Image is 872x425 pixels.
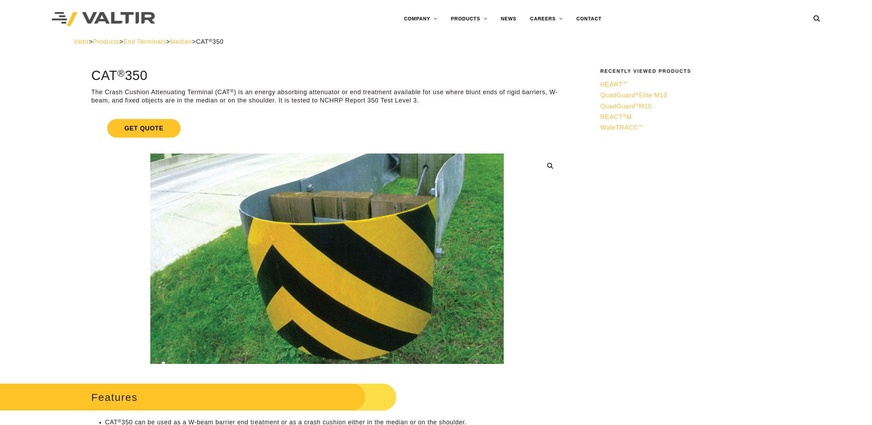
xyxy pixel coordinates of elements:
span: Get Quote [107,119,181,138]
span: QuadGuard Elite M10 [600,92,667,99]
p: The Crash Cushion Attenuating Terminal (CAT ) is an energy absorbing attenuator or end treatment ... [91,88,563,105]
sup: ® [118,418,122,424]
span: REACT M [600,113,632,120]
span: CAT 350 [196,38,223,45]
span: WideTRACC [600,124,643,131]
a: REACT®M [600,113,794,121]
h1: CAT 350 [91,69,563,83]
sup: ® [635,91,639,97]
a: QuadGuard®M10 [600,102,794,110]
sup: ® [623,113,627,118]
a: CAREERS [523,12,570,26]
a: Median [170,38,192,45]
a: Get Quote [91,111,563,146]
a: NEWS [494,12,523,26]
span: QuadGuard M10 [600,103,652,110]
sup: ® [209,38,212,43]
a: PRODUCTS [444,12,494,26]
div: > > > > [73,38,799,46]
sup: ™ [623,81,628,86]
a: Products [93,38,119,45]
a: WideTRACC™ [600,124,794,132]
img: Valtir [52,12,155,26]
a: COMPANY [397,12,444,26]
a: Valtir [73,38,89,45]
sup: ® [117,68,125,79]
sup: ® [230,88,234,93]
sup: ® [635,102,639,108]
a: QuadGuard®Elite M10 [600,91,794,99]
span: HEART [600,81,628,88]
h2: Recently Viewed Products [600,69,794,74]
a: CONTACT [569,12,608,26]
a: End Terminals [123,38,166,45]
sup: ™ [638,124,643,129]
a: HEART™ [600,81,794,89]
